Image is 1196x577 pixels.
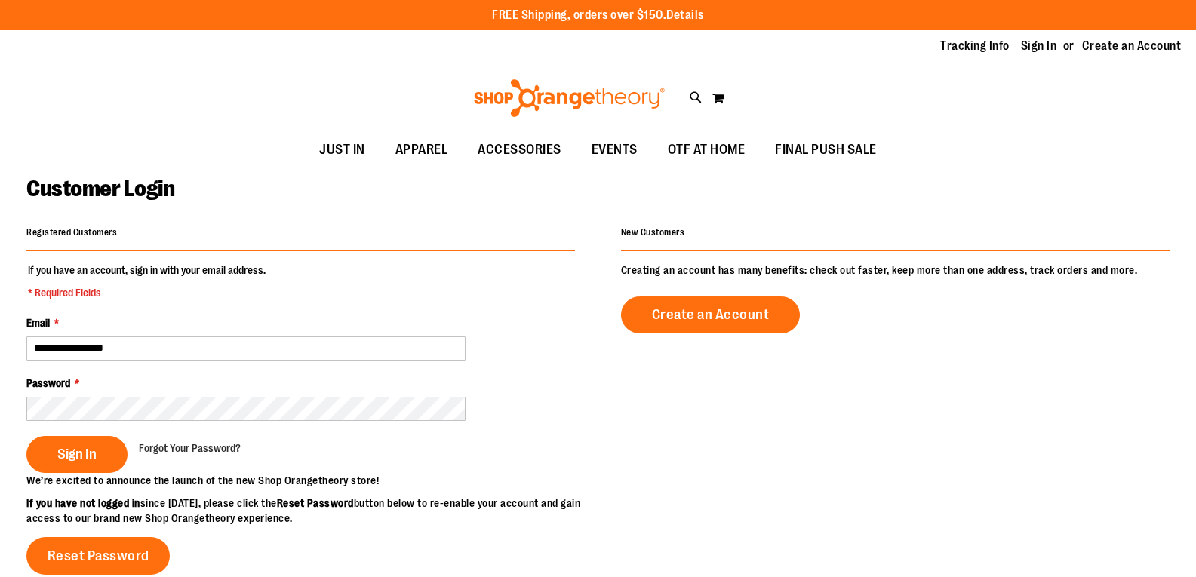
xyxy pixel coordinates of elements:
[652,306,770,323] span: Create an Account
[668,133,746,167] span: OTF AT HOME
[621,262,1170,278] p: Creating an account has many benefits: check out faster, keep more than one address, track orders...
[26,497,140,509] strong: If you have not logged in
[940,38,1010,54] a: Tracking Info
[26,436,128,473] button: Sign In
[472,79,667,117] img: Shop Orangetheory
[26,473,598,488] p: We’re excited to announce the launch of the new Shop Orangetheory store!
[48,548,149,564] span: Reset Password
[621,296,801,333] a: Create an Account
[478,133,561,167] span: ACCESSORIES
[760,133,892,167] a: FINAL PUSH SALE
[304,133,380,167] a: JUST IN
[463,133,576,167] a: ACCESSORIES
[26,176,174,201] span: Customer Login
[139,442,241,454] span: Forgot Your Password?
[592,133,638,167] span: EVENTS
[26,496,598,526] p: since [DATE], please click the button below to re-enable your account and gain access to our bran...
[277,497,354,509] strong: Reset Password
[28,285,266,300] span: * Required Fields
[1021,38,1057,54] a: Sign In
[395,133,448,167] span: APPAREL
[621,227,685,238] strong: New Customers
[57,446,97,462] span: Sign In
[775,133,877,167] span: FINAL PUSH SALE
[1082,38,1182,54] a: Create an Account
[576,133,653,167] a: EVENTS
[26,537,170,575] a: Reset Password
[139,440,241,456] a: Forgot Your Password?
[26,377,70,389] span: Password
[26,227,117,238] strong: Registered Customers
[492,7,704,24] p: FREE Shipping, orders over $150.
[26,317,50,329] span: Email
[666,8,704,22] a: Details
[319,133,365,167] span: JUST IN
[26,262,267,300] legend: If you have an account, sign in with your email address.
[380,133,463,167] a: APPAREL
[653,133,761,167] a: OTF AT HOME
